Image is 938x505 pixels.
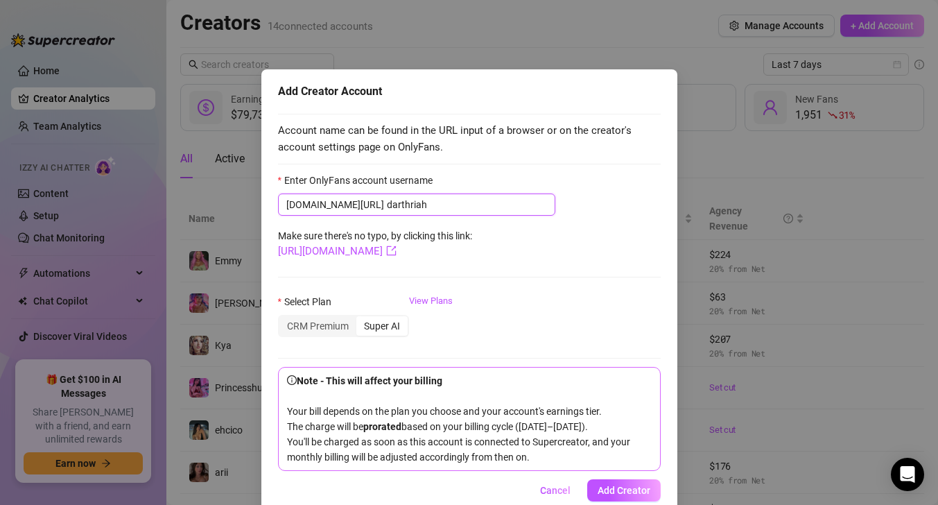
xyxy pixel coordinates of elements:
[286,197,384,212] span: [DOMAIN_NAME][URL]
[409,294,453,350] a: View Plans
[278,245,397,257] a: [URL][DOMAIN_NAME]export
[278,173,442,188] label: Enter OnlyFans account username
[356,316,408,336] div: Super AI
[287,375,442,386] strong: Note - This will affect your billing
[387,197,547,212] input: Enter OnlyFans account username
[363,421,401,432] b: prorated
[278,83,661,100] div: Add Creator Account
[279,316,356,336] div: CRM Premium
[287,375,630,463] span: Your bill depends on the plan you choose and your account's earnings tier. The charge will be bas...
[278,294,340,309] label: Select Plan
[891,458,924,491] div: Open Intercom Messenger
[598,485,650,496] span: Add Creator
[386,246,397,256] span: export
[278,123,661,155] span: Account name can be found in the URL input of a browser or on the creator's account settings page...
[540,485,571,496] span: Cancel
[287,375,297,385] span: info-circle
[278,315,409,337] div: segmented control
[278,230,472,257] span: Make sure there's no typo, by clicking this link:
[529,479,582,502] button: Cancel
[587,479,661,502] button: Add Creator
